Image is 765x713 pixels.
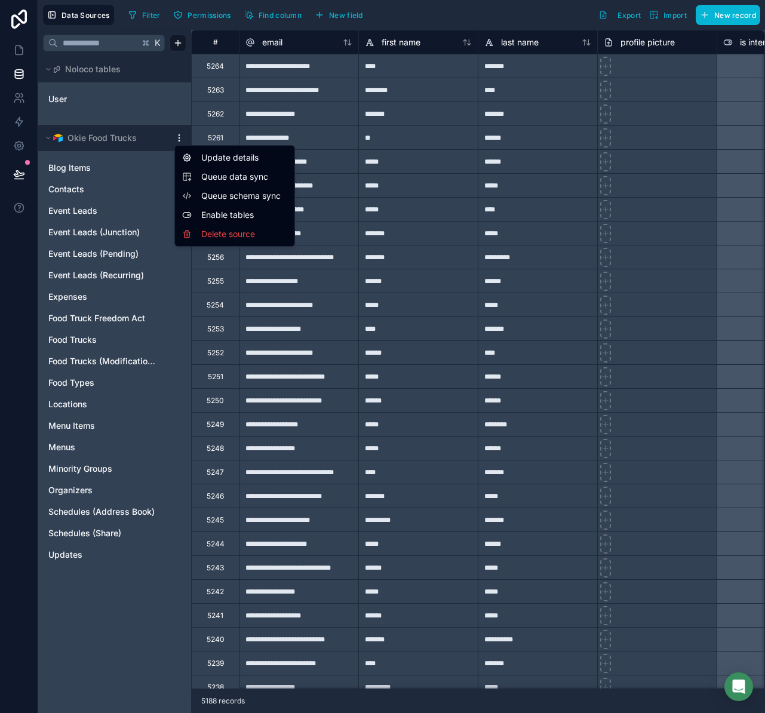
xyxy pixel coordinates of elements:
div: Update details [177,148,292,167]
button: Queue data sync [182,171,287,183]
div: Enable tables [177,205,292,225]
button: Queue schema sync [182,190,287,202]
span: Queue data sync [201,171,287,183]
span: Queue schema sync [201,190,287,202]
div: Delete source [177,225,292,244]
